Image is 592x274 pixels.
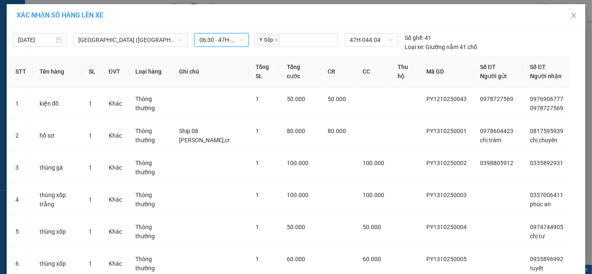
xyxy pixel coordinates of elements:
td: Thông thường [129,152,172,184]
span: 1 [256,160,259,166]
span: 1 [256,192,259,198]
span: 0978604423 [480,128,513,134]
span: 0335892931 [530,160,563,166]
button: Close [562,4,585,27]
span: 0978727569 [480,96,513,102]
th: ĐVT [102,56,129,88]
td: Thông thường [129,184,172,216]
div: 41 [405,33,431,42]
span: Ship 08 [PERSON_NAME],cr [179,128,230,143]
span: Số ĐT [480,64,496,70]
span: 1 [89,132,92,139]
th: SL [82,56,102,88]
span: 0337006411 [530,192,563,198]
td: Khác [102,120,129,152]
span: 0398805912 [480,160,513,166]
span: Người nhận [530,73,562,79]
span: 100.000 [287,160,308,166]
th: Tổng SL [249,56,281,88]
td: 4 [9,184,33,216]
span: Y Sốp [257,35,280,45]
span: 1 [89,164,92,171]
span: 07:47:36 [DATE] [52,14,111,22]
td: Thông thường [129,216,172,248]
td: Khác [102,152,129,184]
span: Người gửi [480,73,507,79]
th: CC [356,56,391,88]
span: PY1310250003 [426,192,467,198]
td: 1 [9,88,33,120]
th: Thu hộ [391,56,420,88]
span: close [274,38,279,42]
span: PY1310250004 [426,224,467,230]
td: 5 [9,216,33,248]
span: 80.000 [328,128,346,134]
td: Khác [102,184,129,216]
span: 60.000 [363,256,381,262]
span: 1 [89,228,92,235]
th: Tên hàng [33,56,82,88]
span: 1 [89,260,92,267]
span: 100.000 [363,192,384,198]
span: 1 [89,100,92,107]
span: close [570,12,577,19]
span: 0817595939 [530,128,563,134]
td: 3 [9,152,33,184]
span: XÁC NHẬN SỐ HÀNG LÊN XE [17,11,103,19]
td: Thông thường [129,120,172,152]
td: Khác [102,88,129,120]
span: chị tư [530,233,545,239]
span: phúc an [530,201,551,207]
th: STT [9,56,33,88]
span: Thời gian : - Nhân viên nhận hàng : [10,14,242,32]
span: 100.000 [363,160,384,166]
span: Phú Yên (SC) - Đắk Lắk [78,34,183,46]
span: 1 [256,256,259,262]
td: Khác [102,216,129,248]
td: thùng xốp [33,216,82,248]
input: 13/10/2025 [18,35,54,44]
span: Số ĐT [530,64,546,70]
span: PY1210250043 [426,96,467,102]
span: 80.000 [287,128,305,134]
th: Loại hàng [129,56,172,88]
span: 1 [89,196,92,203]
span: 0976906777 [530,96,563,102]
span: chị trâm [480,137,501,143]
span: 0974744905 [530,224,563,230]
span: Số ghế: [405,33,423,42]
span: 0935896992 [530,256,563,262]
td: kiện đồ [33,88,82,120]
td: Thông thường [129,88,172,120]
span: 50.000 [287,96,305,102]
th: Mã GD [420,56,473,88]
span: Loại xe: [405,42,424,52]
th: Ghi chú [172,56,249,88]
span: 0978727569 [530,105,563,111]
div: Giường nằm 41 chỗ [405,42,477,52]
span: 50.000 [363,224,381,230]
td: hồ sơ [33,120,82,152]
th: CR [321,56,356,88]
span: PY1310250005 [426,256,467,262]
span: chị chuyên [530,137,557,143]
td: thùng xốp trắng [33,184,82,216]
span: 100.000 [287,192,308,198]
span: 1 [256,128,259,134]
span: tuyết [530,265,543,272]
span: 1 [256,96,259,102]
span: 1 [256,224,259,230]
span: 60.000 [287,256,305,262]
span: 47H-044.04 [350,34,393,46]
span: PY1310250002 [426,160,467,166]
span: 50.000 [328,96,346,102]
td: 2 [9,120,33,152]
span: down [178,37,183,42]
td: thùng gà [33,152,82,184]
span: 06:30 - 47H-044.04 [199,34,243,46]
span: PY1310250001 [426,128,467,134]
span: Võ Thị Bích Tuyền [114,14,242,32]
span: 50.000 [287,224,305,230]
th: Tổng cước [280,56,321,88]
